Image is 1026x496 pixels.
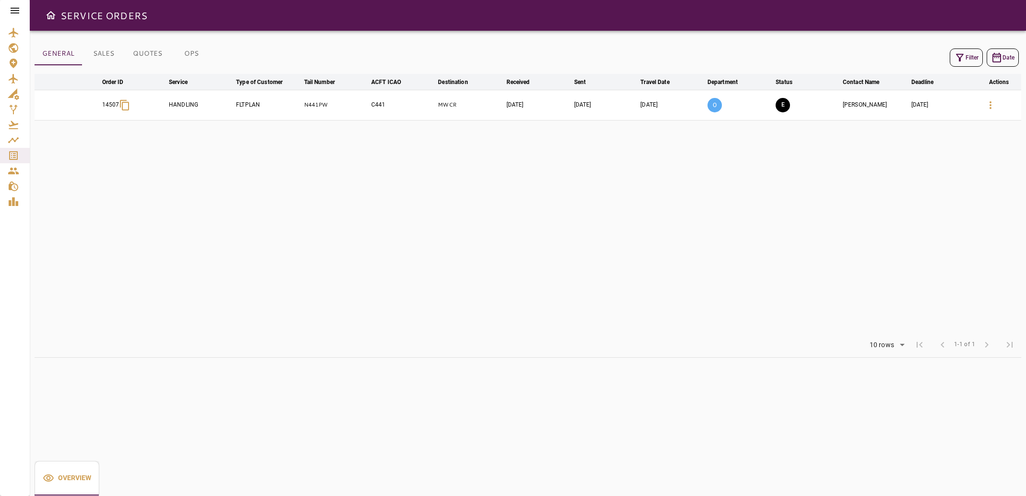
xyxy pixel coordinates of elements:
span: Type of Customer [236,76,295,88]
span: Department [708,76,750,88]
td: [DATE] [909,90,977,120]
div: Received [507,76,530,88]
span: Contact Name [843,76,892,88]
span: Received [507,76,542,88]
div: 10 rows [863,338,908,352]
p: O [708,98,722,112]
span: First Page [908,333,931,356]
div: Deadline [911,76,934,88]
td: [DATE] [572,90,639,120]
div: Type of Customer [236,76,283,88]
button: Overview [35,461,99,496]
span: Last Page [998,333,1021,356]
td: C441 [369,90,436,120]
span: Deadline [911,76,946,88]
div: Service [169,76,188,88]
button: Filter [950,48,983,67]
td: [PERSON_NAME] [841,90,909,120]
span: 1-1 of 1 [954,340,975,350]
td: FLTPLAN [234,90,302,120]
div: Order ID [102,76,124,88]
div: Tail Number [304,76,335,88]
div: Contact Name [843,76,880,88]
p: N441PW [304,101,367,109]
span: Destination [438,76,480,88]
button: OPS [170,42,213,65]
span: Service [169,76,200,88]
div: Destination [438,76,468,88]
div: basic tabs example [35,42,213,65]
button: QUOTES [125,42,170,65]
button: EXECUTION [776,98,790,112]
td: [DATE] [638,90,706,120]
button: SALES [82,42,125,65]
span: ACFT ICAO [371,76,413,88]
button: Open drawer [41,6,60,25]
div: Sent [574,76,586,88]
div: ACFT ICAO [371,76,401,88]
button: Details [979,94,1002,117]
span: Next Page [975,333,998,356]
button: Date [987,48,1019,67]
div: basic tabs example [35,461,99,496]
td: HANDLING [167,90,234,120]
button: GENERAL [35,42,82,65]
p: 14507 [102,101,119,109]
div: Travel Date [640,76,669,88]
span: Sent [574,76,599,88]
span: Order ID [102,76,136,88]
span: Status [776,76,805,88]
span: Travel Date [640,76,682,88]
h6: SERVICE ORDERS [60,8,147,23]
span: Tail Number [304,76,347,88]
p: MWCR [438,101,502,109]
span: Previous Page [931,333,954,356]
div: Department [708,76,738,88]
div: 10 rows [867,341,896,349]
div: Status [776,76,792,88]
td: [DATE] [505,90,572,120]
